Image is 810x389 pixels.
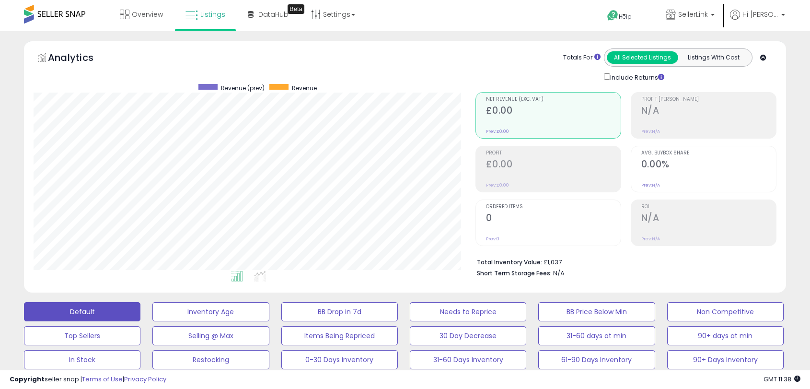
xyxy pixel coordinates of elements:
[641,159,776,172] h2: 0.00%
[24,350,140,369] button: In Stock
[486,159,621,172] h2: £0.00
[10,375,166,384] div: seller snap | |
[152,302,269,321] button: Inventory Age
[486,105,621,118] h2: £0.00
[486,129,509,134] small: Prev: £0.00
[410,326,526,345] button: 30 Day Decrease
[641,97,776,102] span: Profit [PERSON_NAME]
[281,302,398,321] button: BB Drop in 7d
[607,10,619,22] i: Get Help
[477,256,769,267] li: £1,037
[619,12,632,21] span: Help
[48,51,112,67] h5: Analytics
[730,10,785,31] a: Hi [PERSON_NAME]
[486,182,509,188] small: Prev: £0.00
[538,302,655,321] button: BB Price Below Min
[24,302,140,321] button: Default
[678,51,749,64] button: Listings With Cost
[200,10,225,19] span: Listings
[538,350,655,369] button: 61-90 Days Inventory
[667,326,784,345] button: 90+ days at min
[152,350,269,369] button: Restocking
[258,10,289,19] span: DataHub
[10,375,45,384] strong: Copyright
[486,212,621,225] h2: 0
[477,258,542,266] b: Total Inventory Value:
[152,326,269,345] button: Selling @ Max
[641,212,776,225] h2: N/A
[410,302,526,321] button: Needs to Reprice
[641,182,660,188] small: Prev: N/A
[641,151,776,156] span: Avg. Buybox Share
[538,326,655,345] button: 31-60 days at min
[678,10,708,19] span: SellerLink
[641,204,776,210] span: ROI
[600,2,650,31] a: Help
[641,236,660,242] small: Prev: N/A
[82,375,123,384] a: Terms of Use
[563,53,601,62] div: Totals For
[486,236,499,242] small: Prev: 0
[132,10,163,19] span: Overview
[667,350,784,369] button: 90+ Days Inventory
[477,269,552,277] b: Short Term Storage Fees:
[641,129,660,134] small: Prev: N/A
[288,4,304,14] div: Tooltip anchor
[553,269,565,278] span: N/A
[486,204,621,210] span: Ordered Items
[764,375,800,384] span: 2025-09-16 11:38 GMT
[667,302,784,321] button: Non Competitive
[281,326,398,345] button: Items Being Repriced
[221,84,265,92] span: Revenue (prev)
[742,10,778,19] span: Hi [PERSON_NAME]
[24,326,140,345] button: Top Sellers
[410,350,526,369] button: 31-60 Days Inventory
[292,84,317,92] span: Revenue
[486,97,621,102] span: Net Revenue (Exc. VAT)
[124,375,166,384] a: Privacy Policy
[641,105,776,118] h2: N/A
[597,71,676,83] div: Include Returns
[486,151,621,156] span: Profit
[281,350,398,369] button: 0-30 Days Inventory
[607,51,678,64] button: All Selected Listings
